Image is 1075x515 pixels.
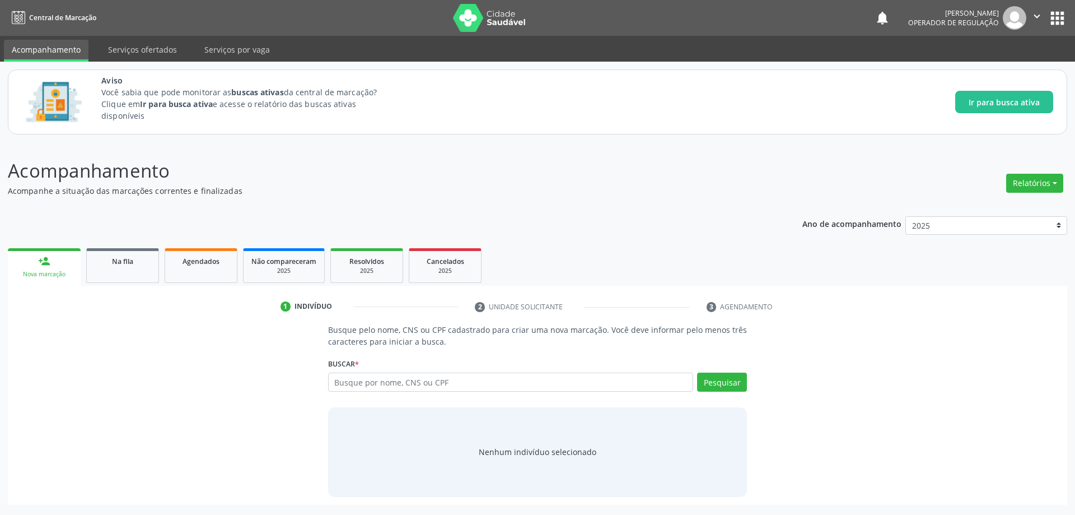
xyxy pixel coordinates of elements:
p: Ano de acompanhamento [802,216,901,230]
span: Central de Marcação [29,13,96,22]
button: notifications [875,10,890,26]
div: 1 [281,301,291,312]
strong: buscas ativas [231,87,283,98]
div: Nova marcação [16,270,73,279]
a: Serviços ofertados [100,40,185,59]
button:  [1026,6,1048,30]
img: Imagem de CalloutCard [22,77,86,127]
span: Resolvidos [349,257,384,266]
button: Ir para busca ativa [955,91,1053,113]
span: Aviso [101,75,398,86]
button: apps [1048,8,1067,28]
a: Serviços por vaga [197,40,278,59]
div: [PERSON_NAME] [908,8,999,18]
div: Nenhum indivíduo selecionado [479,446,596,458]
div: 2025 [339,267,395,275]
p: Acompanhe a situação das marcações correntes e finalizadas [8,185,749,197]
button: Pesquisar [697,373,747,392]
span: Ir para busca ativa [969,96,1040,108]
span: Cancelados [427,257,464,266]
span: Operador de regulação [908,18,999,27]
p: Você sabia que pode monitorar as da central de marcação? Clique em e acesse o relatório das busca... [101,86,398,122]
p: Acompanhamento [8,157,749,185]
div: Indivíduo [295,301,332,312]
div: 2025 [417,267,473,275]
strong: Ir para busca ativa [140,99,213,109]
i:  [1031,10,1043,22]
button: Relatórios [1006,174,1063,193]
a: Acompanhamento [4,40,88,62]
div: person_add [38,255,50,267]
input: Busque por nome, CNS ou CPF [328,373,694,392]
p: Busque pelo nome, CNS ou CPF cadastrado para criar uma nova marcação. Você deve informar pelo men... [328,324,747,347]
div: 2025 [251,267,316,275]
span: Na fila [112,257,133,266]
span: Agendados [183,257,219,266]
img: img [1003,6,1026,30]
a: Central de Marcação [8,8,96,27]
span: Não compareceram [251,257,316,266]
label: Buscar [328,355,359,373]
